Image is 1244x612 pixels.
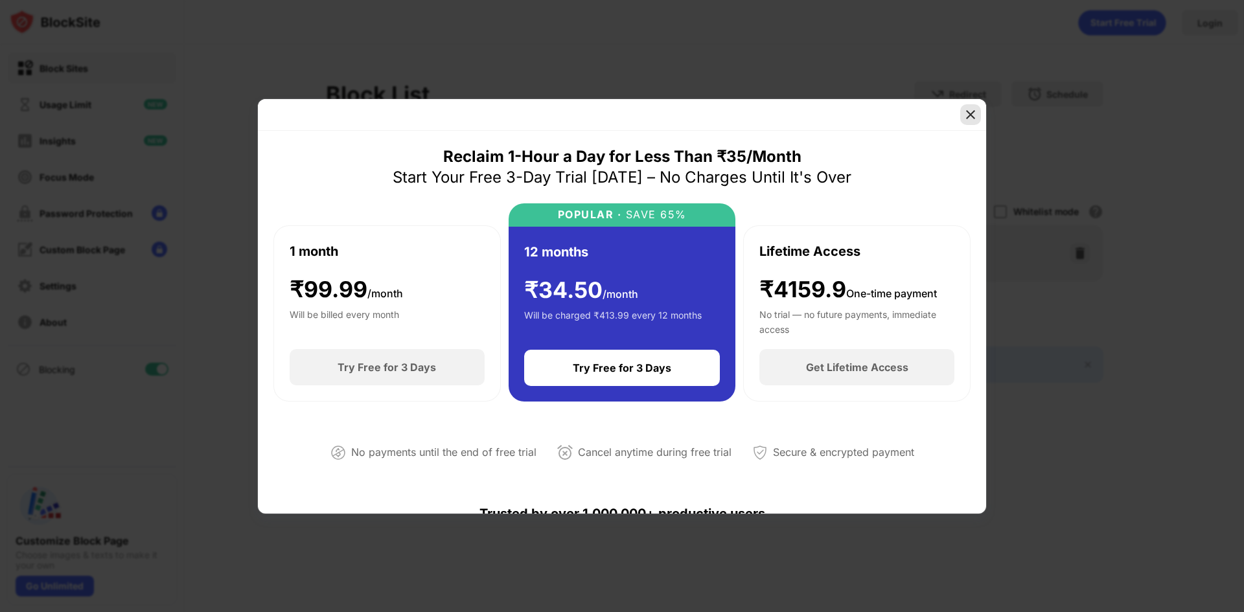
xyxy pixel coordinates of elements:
[393,167,851,188] div: Start Your Free 3-Day Trial [DATE] – No Charges Until It's Over
[573,361,671,374] div: Try Free for 3 Days
[338,361,436,374] div: Try Free for 3 Days
[846,287,937,300] span: One-time payment
[557,445,573,460] img: cancel-anytime
[524,308,702,334] div: Will be charged ₹413.99 every 12 months
[443,146,801,167] div: Reclaim 1-Hour a Day for Less Than ₹35/Month
[759,308,954,334] div: No trial — no future payments, immediate access
[273,482,971,545] div: Trusted by over 1,000,000+ productive users
[367,287,403,300] span: /month
[621,209,687,221] div: SAVE 65%
[578,443,731,462] div: Cancel anytime during free trial
[290,277,403,303] div: ₹ 99.99
[603,288,638,300] span: /month
[290,242,338,261] div: 1 month
[330,445,346,460] img: not-paying
[524,242,588,262] div: 12 months
[806,361,908,374] div: Get Lifetime Access
[759,242,860,261] div: Lifetime Access
[759,277,937,303] div: ₹4159.9
[351,443,536,462] div: No payments until the end of free trial
[524,277,638,304] div: ₹ 34.50
[290,308,399,334] div: Will be billed every month
[773,443,914,462] div: Secure & encrypted payment
[752,445,768,460] img: secured-payment
[558,209,622,221] div: POPULAR ·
